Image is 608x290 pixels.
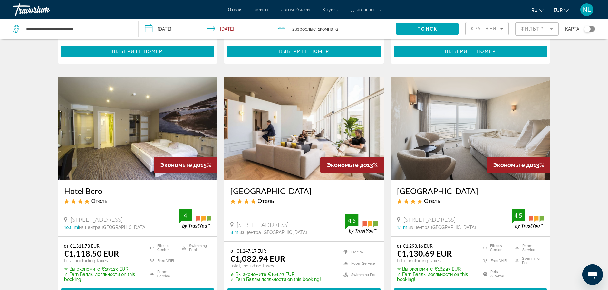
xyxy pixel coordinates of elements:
[480,269,512,278] li: Pets Allowed
[445,49,496,54] span: Выберите номер
[397,272,475,282] p: ✓ Earn Баллы лояльности on this booking!
[345,217,358,224] div: 4.5
[480,256,512,266] li: Free WiFi
[391,77,551,180] img: Hotel image
[61,47,215,54] a: Выберите номер
[230,197,378,204] div: 4 star Hotel
[160,162,200,168] span: Экономьте до
[270,19,396,39] button: Travelers: 2 adults, 0 children
[154,157,217,173] div: 15%
[236,248,266,254] del: €1,247.17 EUR
[13,1,77,18] a: Travorium
[230,272,266,277] span: ✮ Вы экономите
[396,23,459,35] button: Поиск
[397,243,401,248] span: от
[340,271,378,279] li: Swimming Pool
[480,243,512,253] li: Fitness Center
[403,243,433,248] del: €1,293.16 EUR
[147,256,179,266] li: Free WiFi
[79,225,147,230] span: из центра [GEOGRAPHIC_DATA]
[471,25,503,33] mat-select: Sort by
[397,267,475,272] p: €162.47 EUR
[230,248,235,254] span: от
[227,47,381,54] a: Выберите номер
[554,8,563,13] span: EUR
[345,214,378,233] img: trustyou-badge.svg
[320,157,384,173] div: 13%
[64,186,211,196] a: Hotel Bero
[91,197,108,204] span: Отель
[340,248,378,256] li: Free WiFi
[294,26,316,32] span: Взрослые
[64,243,69,248] span: от
[64,258,142,263] p: total, including taxes
[230,277,321,282] p: ✓ Earn Баллы лояльности on this booking!
[403,216,455,223] span: [STREET_ADDRESS]
[493,162,533,168] span: Экономьте до
[255,7,268,12] span: рейсы
[147,243,179,253] li: Fitness Center
[323,7,338,12] span: Круизы
[394,46,547,57] button: Выберите номер
[565,24,579,33] span: карта
[230,254,285,263] ins: €1,082.94 EUR
[230,263,321,268] p: total, including taxes
[512,209,544,228] img: trustyou-badge.svg
[147,269,179,278] li: Room Service
[487,157,550,173] div: 13%
[279,49,329,54] span: Выберите номер
[237,221,289,228] span: [STREET_ADDRESS]
[64,267,142,272] p: €193.23 EUR
[64,272,142,282] p: ✓ Earn Баллы лояльности on this booking!
[316,24,338,33] span: , 1
[179,209,211,228] img: trustyou-badge.svg
[179,243,211,253] li: Swimming Pool
[471,26,549,31] span: Крупнейшие сбережения
[408,225,476,230] span: из центра [GEOGRAPHIC_DATA]
[397,248,452,258] ins: €1,130.69 EUR
[227,46,381,57] button: Выберите номер
[578,3,595,16] button: User Menu
[58,77,218,180] img: Hotel image
[257,197,274,204] span: Отель
[320,26,338,32] span: Комната
[424,197,440,204] span: Отель
[512,256,544,266] li: Swimming Pool
[531,5,544,15] button: Change language
[554,5,569,15] button: Change currency
[515,22,559,36] button: Filter
[397,197,544,204] div: 4 star Hotel
[394,47,547,54] a: Выберите номер
[224,77,384,180] img: Hotel image
[327,162,367,168] span: Экономьте до
[281,7,310,12] a: автомобилей
[531,8,538,13] span: ru
[397,186,544,196] h3: [GEOGRAPHIC_DATA]
[70,243,100,248] del: €1,311.73 EUR
[112,49,163,54] span: Выберите номер
[61,46,215,57] button: Выберите номер
[71,216,122,223] span: [STREET_ADDRESS]
[512,243,544,253] li: Room Service
[292,24,316,33] span: 2
[417,26,438,32] span: Поиск
[351,7,381,12] a: деятельность
[397,225,408,230] span: 1.1 mi
[230,272,321,277] p: €164.23 EUR
[64,197,211,204] div: 4 star Hotel
[230,186,378,196] a: [GEOGRAPHIC_DATA]
[397,267,433,272] span: ✮ Вы экономите
[139,19,271,39] button: Check-in date: Sep 13, 2025 Check-out date: Sep 20, 2025
[179,211,192,219] div: 4
[228,7,242,12] a: Отели
[397,258,475,263] p: total, including taxes
[340,259,378,267] li: Room Service
[582,264,603,285] iframe: Кнопка запуска окна обмена сообщениями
